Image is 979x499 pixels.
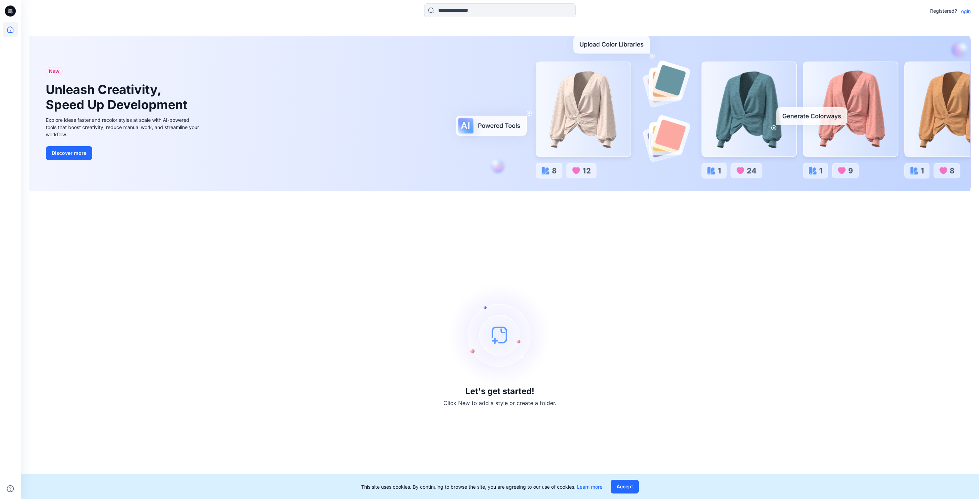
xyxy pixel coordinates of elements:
p: This site uses cookies. By continuing to browse the site, you are agreeing to our use of cookies. [361,483,602,490]
p: Registered? [930,7,957,15]
img: empty-state-image.svg [448,283,551,386]
a: Learn more [577,484,602,490]
h1: Unleash Creativity, Speed Up Development [46,82,190,112]
button: Accept [611,480,639,493]
p: Click New to add a style or create a folder. [443,399,556,407]
button: Discover more [46,146,92,160]
div: Explore ideas faster and recolor styles at scale with AI-powered tools that boost creativity, red... [46,116,201,138]
p: Login [958,8,971,15]
span: New [49,67,60,75]
h3: Let's get started! [465,386,534,396]
a: Discover more [46,146,201,160]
